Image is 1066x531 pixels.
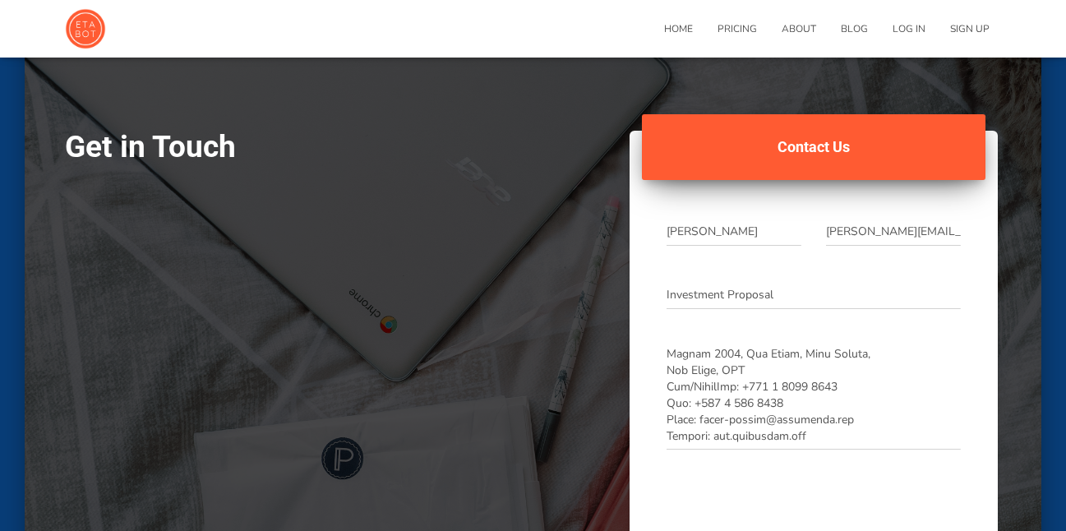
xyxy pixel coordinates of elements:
a: Blog [828,8,880,49]
a: Pricing [705,8,769,49]
a: Log In [880,8,938,49]
h4: Contact Us [650,136,977,157]
a: Sign Up [938,8,1002,49]
img: ETAbot [65,8,106,49]
input: Your Email [826,217,961,247]
a: About [769,8,828,49]
a: Home [652,8,705,49]
input: Subject [667,280,961,310]
h2: Get in Touch [65,122,441,172]
input: Your Name [667,217,801,247]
